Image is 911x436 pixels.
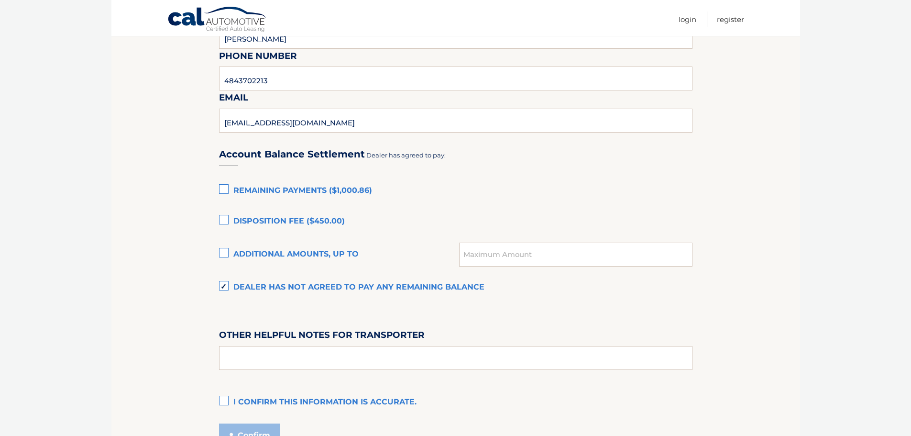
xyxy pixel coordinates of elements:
h3: Account Balance Settlement [219,148,365,160]
label: Other helpful notes for transporter [219,328,425,346]
a: Cal Automotive [167,6,268,34]
label: Phone Number [219,49,297,67]
label: Disposition Fee ($450.00) [219,212,692,231]
a: Login [679,11,696,27]
span: Dealer has agreed to pay: [366,151,446,159]
a: Register [717,11,744,27]
input: Maximum Amount [459,243,692,267]
label: Additional amounts, up to [219,245,460,264]
label: Email [219,90,248,108]
label: I confirm this information is accurate. [219,393,692,412]
label: Dealer has not agreed to pay any remaining balance [219,278,692,297]
label: Remaining Payments ($1,000.86) [219,181,692,201]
